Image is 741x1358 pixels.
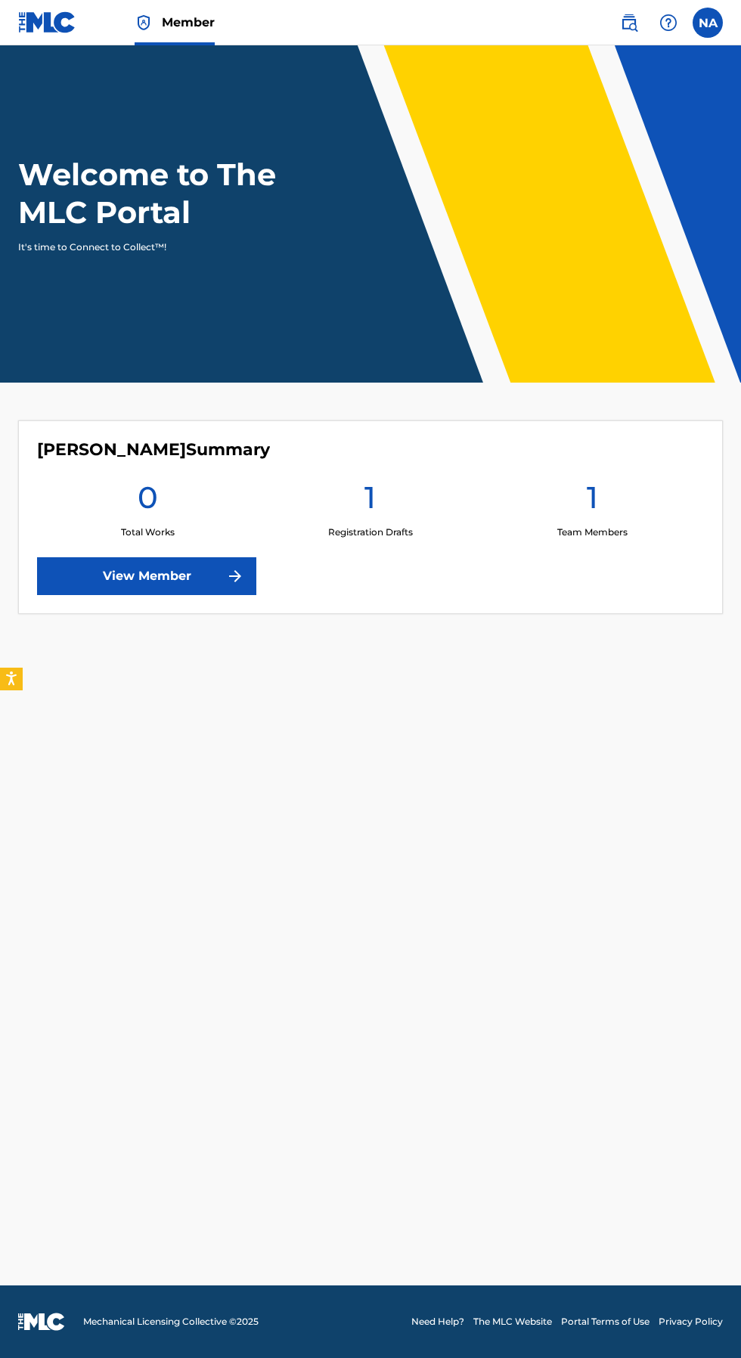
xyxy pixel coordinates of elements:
[37,439,270,460] h4: Nelly Antia
[328,526,413,539] p: Registration Drafts
[18,240,281,254] p: It's time to Connect to Collect™!
[665,1285,741,1358] iframe: Chat Widget
[18,11,76,33] img: MLC Logo
[18,1313,65,1331] img: logo
[561,1315,650,1329] a: Portal Terms of Use
[693,8,723,38] div: User Menu
[411,1315,464,1329] a: Need Help?
[135,14,153,32] img: Top Rightsholder
[659,14,677,32] img: help
[653,8,684,38] div: Help
[18,156,301,231] h1: Welcome to The MLC Portal
[364,479,376,526] h1: 1
[121,526,175,539] p: Total Works
[620,14,638,32] img: search
[473,1315,552,1329] a: The MLC Website
[659,1315,723,1329] a: Privacy Policy
[557,526,628,539] p: Team Members
[37,557,256,595] a: View Member
[138,479,158,526] h1: 0
[614,8,644,38] a: Public Search
[83,1315,259,1329] span: Mechanical Licensing Collective © 2025
[587,479,598,526] h1: 1
[162,14,215,31] span: Member
[226,567,244,585] img: f7272a7cc735f4ea7f67.svg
